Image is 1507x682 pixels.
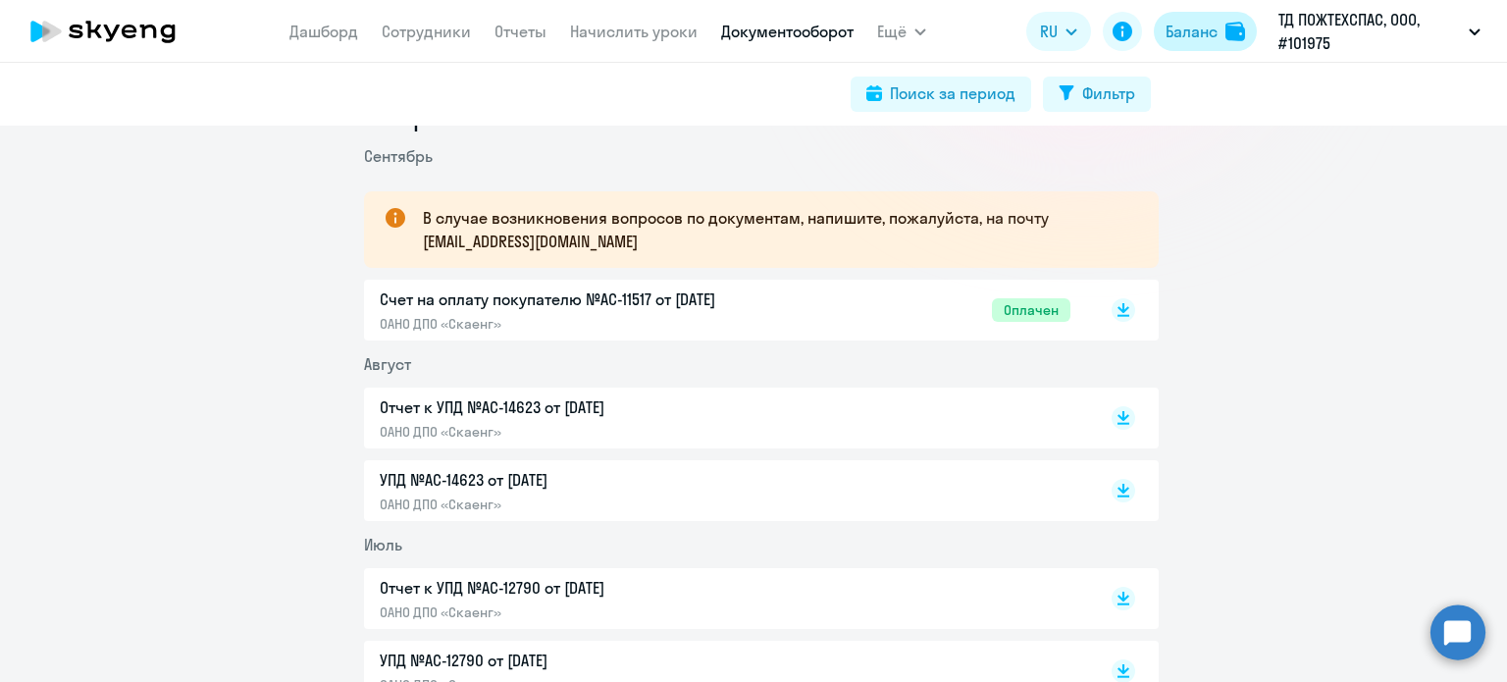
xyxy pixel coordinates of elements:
[380,468,792,492] p: УПД №AC-14623 от [DATE]
[721,22,854,41] a: Документооборот
[1225,22,1245,41] img: balance
[380,423,792,441] p: ОАНО ДПО «Скаенг»
[380,395,792,419] p: Отчет к УПД №AC-14623 от [DATE]
[380,576,1070,621] a: Отчет к УПД №AC-12790 от [DATE]ОАНО ДПО «Скаенг»
[364,535,402,554] span: Июль
[364,146,433,166] span: Сентябрь
[380,395,1070,441] a: Отчет к УПД №AC-14623 от [DATE]ОАНО ДПО «Скаенг»
[1082,81,1135,105] div: Фильтр
[1166,20,1218,43] div: Баланс
[1269,8,1490,55] button: ТД ПОЖТЕХСПАС, ООО, #101975
[1040,20,1058,43] span: RU
[364,354,411,374] span: Август
[494,22,546,41] a: Отчеты
[1154,12,1257,51] button: Балансbalance
[380,496,792,513] p: ОАНО ДПО «Скаенг»
[380,288,1070,333] a: Счет на оплату покупателю №AC-11517 от [DATE]ОАНО ДПО «Скаенг»Оплачен
[380,288,792,311] p: Счет на оплату покупателю №AC-11517 от [DATE]
[380,315,792,333] p: ОАНО ДПО «Скаенг»
[890,81,1015,105] div: Поиск за период
[851,77,1031,112] button: Поиск за период
[1026,12,1091,51] button: RU
[380,649,792,672] p: УПД №AC-12790 от [DATE]
[423,206,1123,253] p: В случае возникновения вопросов по документам, напишите, пожалуйста, на почту [EMAIL_ADDRESS][DOM...
[877,12,926,51] button: Ещё
[1043,77,1151,112] button: Фильтр
[1278,8,1461,55] p: ТД ПОЖТЕХСПАС, ООО, #101975
[380,468,1070,513] a: УПД №AC-14623 от [DATE]ОАНО ДПО «Скаенг»
[382,22,471,41] a: Сотрудники
[380,576,792,600] p: Отчет к УПД №AC-12790 от [DATE]
[992,298,1070,322] span: Оплачен
[877,20,907,43] span: Ещё
[289,22,358,41] a: Дашборд
[380,603,792,621] p: ОАНО ДПО «Скаенг»
[570,22,698,41] a: Начислить уроки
